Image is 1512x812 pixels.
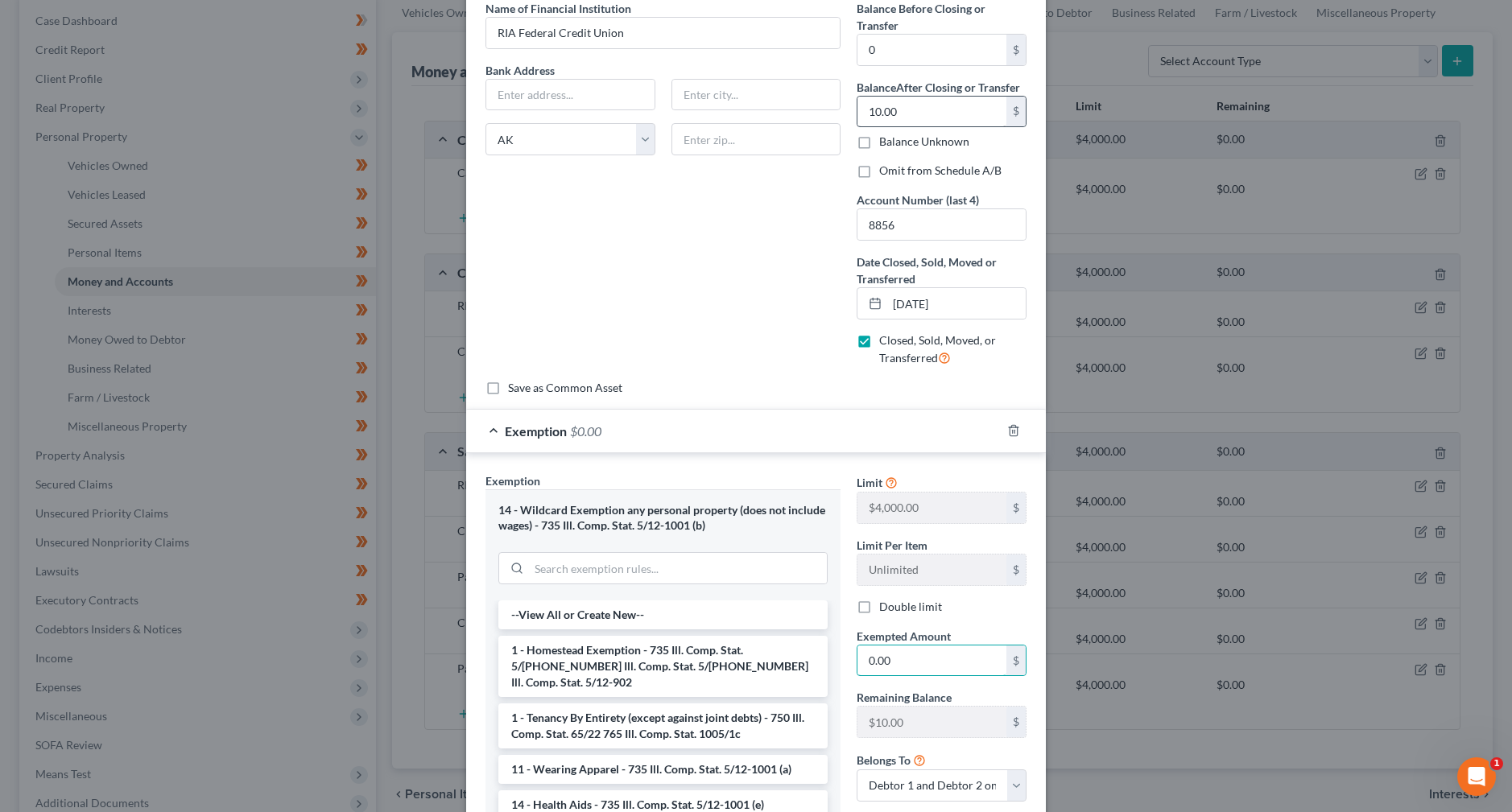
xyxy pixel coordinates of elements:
[879,134,969,150] label: Balance Unknown
[505,423,567,439] span: Exemption
[896,80,1020,94] span: After Closing or Transfer
[857,255,997,286] span: Date Closed, Sold, Moved or Transferred
[498,703,828,748] li: 1 - Tenancy By Entirety (except against joint debts) - 750 Ill. Comp. Stat. 65/22 765 Ill. Comp. ...
[1006,707,1026,737] div: $
[508,380,622,396] label: Save as Common Asset
[671,123,841,155] input: Enter zip...
[857,192,979,208] label: Account Number (last 4)
[485,2,631,15] span: Name of Financial Institution
[485,474,540,488] span: Exemption
[1006,35,1026,65] div: $
[498,755,828,784] li: 11 - Wearing Apparel - 735 Ill. Comp. Stat. 5/12-1001 (a)
[857,554,1006,585] input: --
[887,288,1026,319] input: MM/DD/YYYY
[529,553,827,583] input: Search exemption rules...
[879,163,1002,179] label: Omit from Schedule A/B
[498,600,828,629] li: --View All or Create New--
[1006,554,1026,585] div: $
[1006,493,1026,523] div: $
[486,80,655,110] input: Enter address...
[879,333,996,365] span: Closed, Sold, Moved, or Transferred
[477,62,849,79] label: Bank Address
[486,18,840,48] input: Enter name...
[570,423,601,439] span: $0.00
[857,476,882,489] span: Limit
[498,636,828,697] li: 1 - Homestead Exemption - 735 Ill. Comp. Stat. 5/[PHONE_NUMBER] Ill. Comp. Stat. 5/[PHONE_NUMBER]...
[857,689,952,706] label: Remaining Balance
[857,493,1006,523] input: --
[857,209,1026,240] input: XXXX
[1490,757,1503,770] span: 1
[672,80,841,110] input: Enter city...
[857,753,911,767] span: Belongs To
[857,707,1006,737] input: --
[857,35,1006,65] input: 0.00
[857,97,1006,127] input: 0.00
[857,79,1020,96] label: Balance
[857,645,1006,676] input: 0.00
[1006,97,1026,127] div: $
[857,537,927,554] label: Limit Per Item
[498,503,828,533] div: 14 - Wildcard Exemption any personal property (does not include wages) - 735 Ill. Comp. Stat. 5/1...
[1457,757,1496,796] iframe: Intercom live chat
[857,629,951,643] span: Exempted Amount
[1006,645,1026,676] div: $
[879,599,942,615] label: Double limit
